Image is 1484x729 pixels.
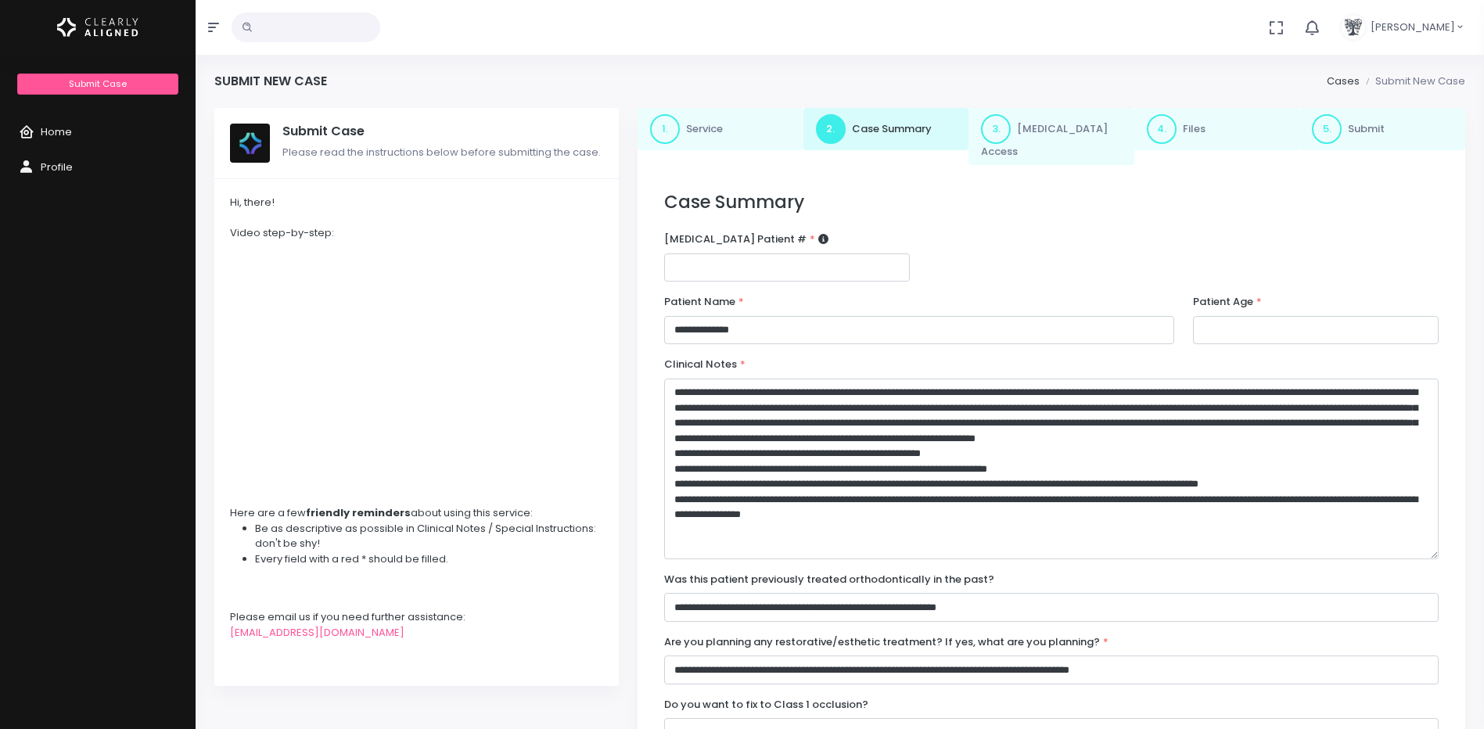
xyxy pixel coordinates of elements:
[650,114,680,144] span: 1.
[255,521,603,551] li: Be as descriptive as possible in Clinical Notes / Special Instructions: don't be shy!
[57,11,138,44] img: Logo Horizontal
[1327,74,1360,88] a: Cases
[255,551,603,567] li: Every field with a red * should be filled.
[1193,294,1262,310] label: Patient Age
[230,195,603,210] div: Hi, there!
[1147,114,1177,144] span: 4.
[664,357,746,372] label: Clinical Notes
[1134,108,1300,150] a: 4.Files
[230,609,603,625] div: Please email us if you need further assistance:
[230,225,603,241] div: Video step-by-step:
[638,108,803,150] a: 1.Service
[17,74,178,95] a: Submit Case
[306,505,411,520] strong: friendly reminders
[664,572,994,587] label: Was this patient previously treated orthodontically in the past?
[282,145,601,160] span: Please read the instructions below before submitting the case.
[230,625,404,640] a: [EMAIL_ADDRESS][DOMAIN_NAME]
[968,108,1134,166] a: 3.[MEDICAL_DATA] Access
[1371,20,1455,35] span: [PERSON_NAME]
[664,697,868,713] label: Do you want to fix to Class 1 occlusion?
[664,232,828,247] label: [MEDICAL_DATA] Patient #
[69,77,127,90] span: Submit Case
[41,124,72,139] span: Home
[1339,13,1367,41] img: Header Avatar
[1312,114,1342,144] span: 5.
[816,114,846,144] span: 2.
[664,634,1109,650] label: Are you planning any restorative/esthetic treatment? If yes, what are you planning?
[230,505,603,521] div: Here are a few about using this service:
[41,160,73,174] span: Profile
[282,124,603,139] h5: Submit Case
[981,114,1011,144] span: 3.
[664,192,1439,213] h3: Case Summary
[803,108,969,150] a: 2.Case Summary
[664,294,744,310] label: Patient Name
[1360,74,1465,89] li: Submit New Case
[1299,108,1465,150] a: 5.Submit
[214,74,327,88] h4: Submit New Case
